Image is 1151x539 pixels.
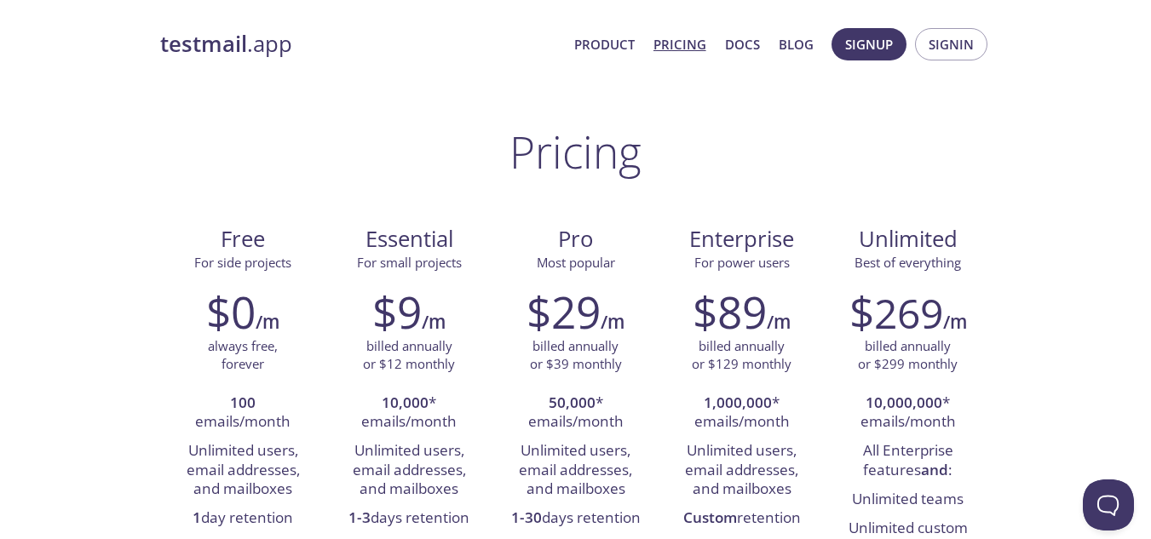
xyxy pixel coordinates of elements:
h6: /m [422,307,446,336]
li: * emails/month [671,389,812,438]
span: For small projects [357,254,462,271]
h2: $89 [693,286,767,337]
li: * emails/month [339,389,480,438]
li: emails/month [173,389,314,438]
strong: 1-30 [511,507,542,527]
strong: 10,000 [382,393,429,412]
li: Unlimited users, email addresses, and mailboxes [671,437,812,504]
h2: $29 [527,286,601,337]
li: * emails/month [837,389,978,438]
li: All Enterprise features : [837,437,978,485]
span: Enterprise [672,225,811,254]
strong: 10,000,000 [866,393,942,412]
strong: 50,000 [549,393,596,412]
span: Most popular [537,254,615,271]
p: billed annually or $129 monthly [692,337,791,374]
h1: Pricing [509,126,642,177]
h6: /m [943,307,967,336]
span: Signin [929,33,974,55]
h2: $ [849,286,943,337]
a: testmail.app [160,30,561,59]
strong: testmail [160,29,247,59]
li: day retention [173,504,314,533]
strong: Custom [683,507,737,527]
button: Signup [832,28,906,60]
span: Essential [340,225,479,254]
h6: /m [601,307,624,336]
strong: 1,000,000 [704,393,772,412]
strong: 100 [230,393,256,412]
strong: 1 [193,507,201,527]
p: always free, forever [208,337,278,374]
span: For power users [694,254,790,271]
li: Unlimited users, email addresses, and mailboxes [173,437,314,504]
iframe: Help Scout Beacon - Open [1083,479,1134,530]
p: billed annually or $39 monthly [530,337,622,374]
li: Unlimited users, email addresses, and mailboxes [505,437,646,504]
a: Pricing [653,33,706,55]
li: retention [671,504,812,533]
li: Unlimited users, email addresses, and mailboxes [339,437,480,504]
h6: /m [256,307,279,336]
span: For side projects [194,254,291,271]
button: Signin [915,28,987,60]
h6: /m [767,307,791,336]
span: Unlimited [859,224,958,254]
p: billed annually or $299 monthly [858,337,958,374]
span: Free [174,225,313,254]
span: Signup [845,33,893,55]
span: Best of everything [855,254,961,271]
li: * emails/month [505,389,646,438]
a: Docs [725,33,760,55]
li: days retention [505,504,646,533]
h2: $9 [372,286,422,337]
h2: $0 [206,286,256,337]
li: days retention [339,504,480,533]
p: billed annually or $12 monthly [363,337,455,374]
li: Unlimited teams [837,485,978,514]
a: Blog [779,33,814,55]
a: Product [574,33,635,55]
strong: and [921,460,948,479]
span: Pro [506,225,645,254]
strong: 1-3 [348,507,371,527]
span: 269 [874,285,943,341]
